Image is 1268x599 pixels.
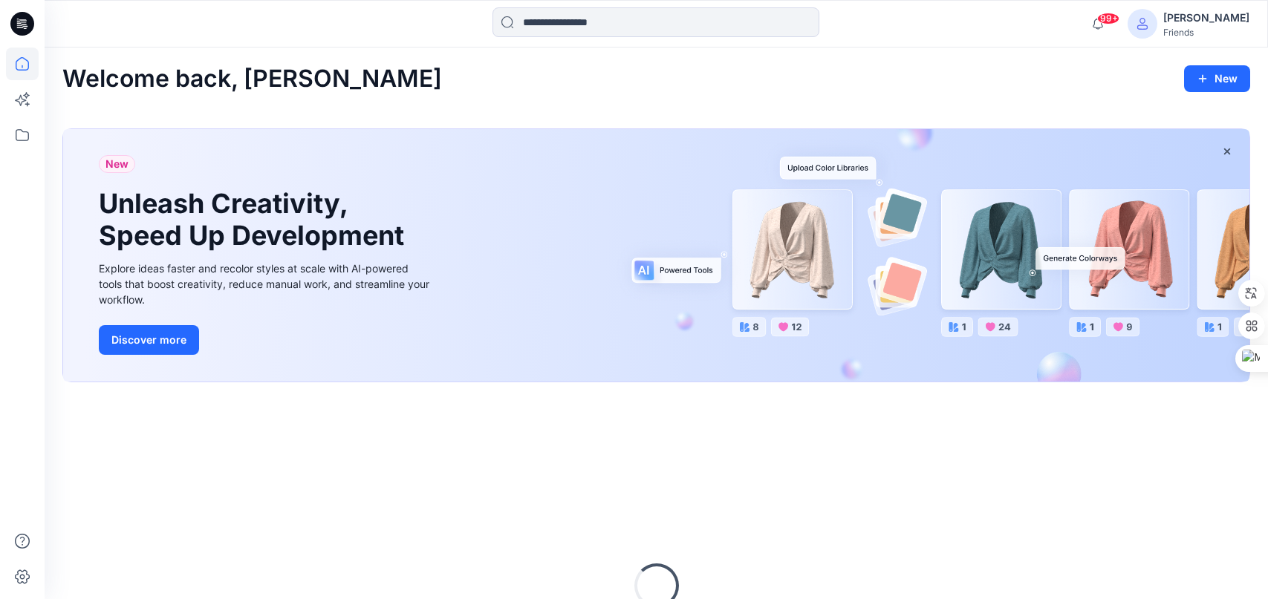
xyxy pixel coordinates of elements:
h2: Welcome back, [PERSON_NAME] [62,65,442,93]
div: Friends [1163,27,1249,38]
h1: Unleash Creativity, Speed Up Development [99,188,411,252]
div: Explore ideas faster and recolor styles at scale with AI-powered tools that boost creativity, red... [99,261,433,307]
span: 99+ [1097,13,1119,24]
button: New [1184,65,1250,92]
a: Discover more [99,325,433,355]
span: New [105,155,129,173]
button: Discover more [99,325,199,355]
div: [PERSON_NAME] [1163,9,1249,27]
svg: avatar [1137,18,1148,30]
